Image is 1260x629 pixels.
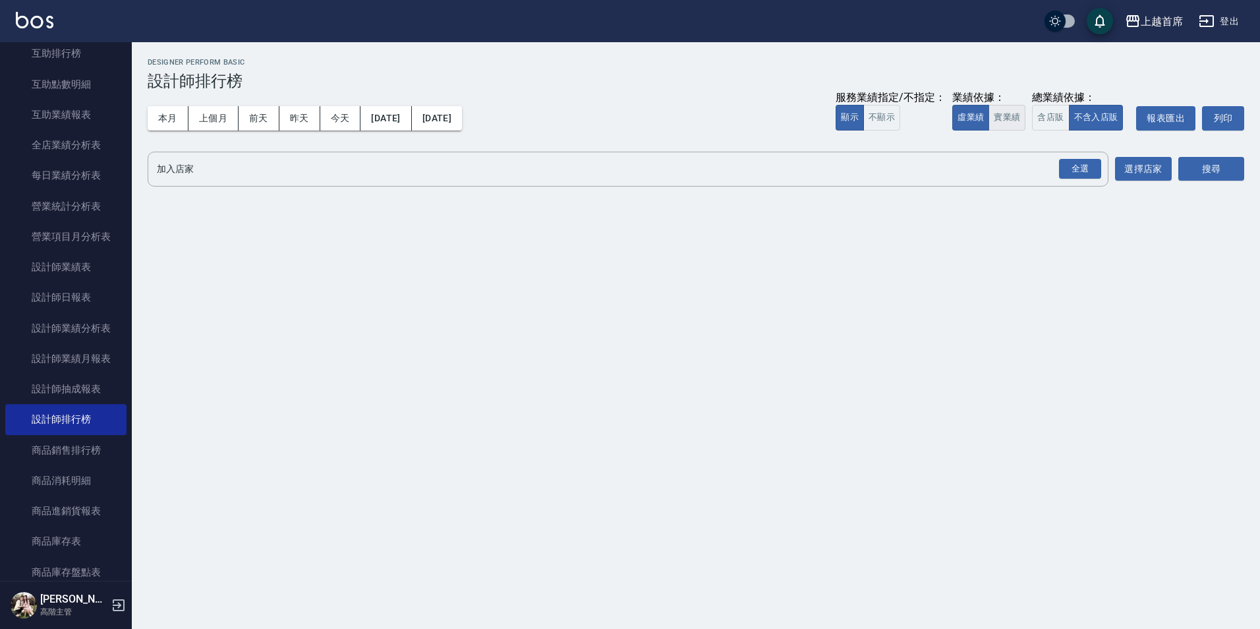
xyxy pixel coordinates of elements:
button: [DATE] [412,106,462,131]
h3: 設計師排行榜 [148,72,1244,90]
button: 不顯示 [863,105,900,131]
a: 商品進銷貨報表 [5,496,127,526]
button: 不含入店販 [1069,105,1124,131]
a: 全店業績分析表 [5,130,127,160]
button: 實業績 [988,105,1025,131]
a: 商品銷售排行榜 [5,435,127,465]
a: 商品庫存表 [5,526,127,556]
a: 設計師日報表 [5,282,127,313]
button: 顯示 [836,105,864,131]
a: 設計師排行榜 [5,404,127,434]
a: 設計師業績表 [5,252,127,282]
button: save [1087,8,1113,34]
button: 含店販 [1032,105,1069,131]
h5: [PERSON_NAME] [40,593,107,606]
button: 選擇店家 [1115,157,1172,181]
button: 搜尋 [1178,157,1244,181]
a: 互助排行榜 [5,38,127,69]
button: 報表匯出 [1136,106,1195,131]
a: 互助業績報表 [5,100,127,130]
div: 服務業績指定/不指定： [836,91,946,105]
div: 總業績依據： [1032,91,1130,105]
a: 設計師業績分析表 [5,313,127,344]
button: 前天 [239,106,279,131]
a: 商品消耗明細 [5,465,127,496]
h2: Designer Perform Basic [148,58,1244,67]
button: 昨天 [279,106,320,131]
img: Person [11,592,37,618]
img: Logo [16,12,53,28]
a: 設計師抽成報表 [5,374,127,404]
button: 登出 [1193,9,1244,34]
button: 虛業績 [952,105,989,131]
button: Open [1056,156,1104,182]
a: 商品庫存盤點表 [5,557,127,587]
button: 上個月 [188,106,239,131]
div: 業績依據： [952,91,1025,105]
button: [DATE] [360,106,411,131]
a: 互助點數明細 [5,69,127,100]
input: 店家名稱 [154,158,1083,181]
button: 本月 [148,106,188,131]
div: 全選 [1059,159,1101,179]
button: 上越首席 [1120,8,1188,35]
a: 營業項目月分析表 [5,222,127,252]
button: 列印 [1202,106,1244,131]
button: 今天 [320,106,361,131]
a: 營業統計分析表 [5,191,127,222]
p: 高階主管 [40,606,107,618]
div: 上越首席 [1141,13,1183,30]
a: 每日業績分析表 [5,160,127,191]
a: 設計師業績月報表 [5,344,127,374]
